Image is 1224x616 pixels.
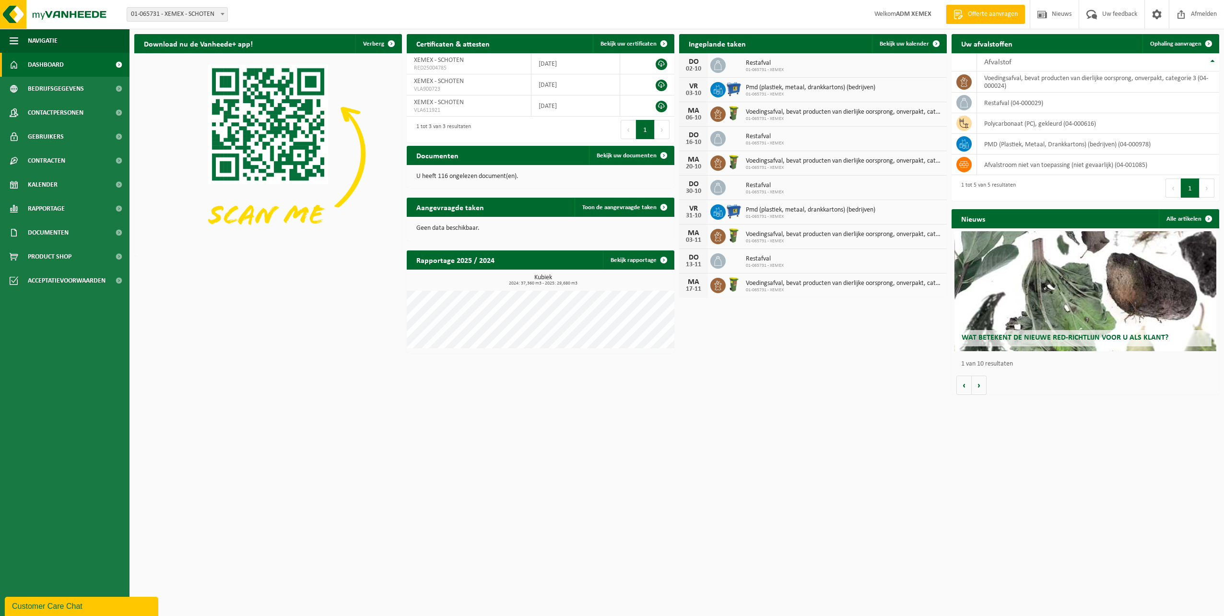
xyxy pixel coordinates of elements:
[531,74,620,95] td: [DATE]
[956,178,1016,199] div: 1 tot 5 van 5 resultaten
[746,238,942,244] span: 01-065731 - XEMEX
[684,156,703,164] div: MA
[407,250,504,269] h2: Rapportage 2025 / 2024
[977,154,1219,175] td: afvalstroom niet van toepassing (niet gevaarlijk) (04-001085)
[28,149,65,173] span: Contracten
[977,71,1219,93] td: voedingsafval, bevat producten van dierlijke oorsprong, onverpakt, categorie 3 (04-000024)
[597,153,657,159] span: Bekijk uw documenten
[684,83,703,90] div: VR
[684,237,703,244] div: 03-11
[684,66,703,72] div: 02-10
[28,125,64,149] span: Gebruikers
[531,95,620,117] td: [DATE]
[965,10,1020,19] span: Offerte aanvragen
[1165,178,1181,198] button: Previous
[1159,209,1218,228] a: Alle artikelen
[746,165,942,171] span: 01-065731 - XEMEX
[593,34,673,53] a: Bekijk uw certificaten
[746,84,875,92] span: Pmd (plastiek, metaal, drankkartons) (bedrijven)
[1181,178,1200,198] button: 1
[414,85,524,93] span: VLA900723
[412,119,471,140] div: 1 tot 3 van 3 resultaten
[746,255,784,263] span: Restafval
[684,131,703,139] div: DO
[746,214,875,220] span: 01-065731 - XEMEX
[134,34,262,53] h2: Download nu de Vanheede+ app!
[726,81,742,97] img: WB-0660-HPE-BE-01
[127,8,227,21] span: 01-065731 - XEMEX - SCHOTEN
[28,29,58,53] span: Navigatie
[746,141,784,146] span: 01-065731 - XEMEX
[872,34,946,53] a: Bekijk uw kalender
[977,93,1219,113] td: restafval (04-000029)
[28,173,58,197] span: Kalender
[726,203,742,219] img: WB-0660-HPE-BE-01
[684,139,703,146] div: 16-10
[684,213,703,219] div: 31-10
[28,269,106,293] span: Acceptatievoorwaarden
[746,133,784,141] span: Restafval
[746,206,875,214] span: Pmd (plastiek, metaal, drankkartons) (bedrijven)
[28,53,64,77] span: Dashboard
[28,77,84,101] span: Bedrijfsgegevens
[589,146,673,165] a: Bekijk uw documenten
[746,287,942,293] span: 01-065731 - XEMEX
[414,78,464,85] span: XEMEX - SCHOTEN
[582,204,657,211] span: Toon de aangevraagde taken
[684,180,703,188] div: DO
[952,209,995,228] h2: Nieuws
[621,120,636,139] button: Previous
[726,276,742,293] img: WB-0060-HPE-GN-50
[684,115,703,121] div: 06-10
[746,59,784,67] span: Restafval
[880,41,929,47] span: Bekijk uw kalender
[416,173,665,180] p: U heeft 116 ongelezen document(en).
[684,58,703,66] div: DO
[684,229,703,237] div: MA
[1142,34,1218,53] a: Ophaling aanvragen
[961,361,1214,367] p: 1 van 10 resultaten
[414,99,464,106] span: XEMEX - SCHOTEN
[636,120,655,139] button: 1
[679,34,755,53] h2: Ingeplande taken
[575,198,673,217] a: Toon de aangevraagde taken
[600,41,657,47] span: Bekijk uw certificaten
[407,198,494,216] h2: Aangevraagde taken
[726,154,742,170] img: WB-0060-HPE-GN-50
[684,205,703,213] div: VR
[956,376,972,395] button: Vorige
[746,92,875,97] span: 01-065731 - XEMEX
[414,64,524,72] span: RED25004785
[127,7,228,22] span: 01-065731 - XEMEX - SCHOTEN
[407,34,499,53] h2: Certificaten & attesten
[28,221,69,245] span: Documenten
[1200,178,1214,198] button: Next
[684,107,703,115] div: MA
[726,105,742,121] img: WB-0060-HPE-GN-50
[746,280,942,287] span: Voedingsafval, bevat producten van dierlijke oorsprong, onverpakt, categorie 3
[984,59,1012,66] span: Afvalstof
[412,281,674,286] span: 2024: 37,360 m3 - 2025: 29,680 m3
[1150,41,1201,47] span: Ophaling aanvragen
[414,107,524,114] span: VLA611921
[416,225,665,232] p: Geen data beschikbaar.
[972,376,987,395] button: Volgende
[407,146,468,165] h2: Documenten
[363,41,384,47] span: Verberg
[952,34,1022,53] h2: Uw afvalstoffen
[655,120,670,139] button: Next
[746,116,942,122] span: 01-065731 - XEMEX
[412,274,674,286] h3: Kubiek
[746,108,942,116] span: Voedingsafval, bevat producten van dierlijke oorsprong, onverpakt, categorie 3
[977,134,1219,154] td: PMD (Plastiek, Metaal, Drankkartons) (bedrijven) (04-000978)
[684,254,703,261] div: DO
[726,227,742,244] img: WB-0060-HPE-GN-50
[746,263,784,269] span: 01-065731 - XEMEX
[946,5,1025,24] a: Offerte aanvragen
[746,231,942,238] span: Voedingsafval, bevat producten van dierlijke oorsprong, onverpakt, categorie 3
[355,34,401,53] button: Verberg
[896,11,931,18] strong: ADM XEMEX
[134,53,402,254] img: Download de VHEPlus App
[684,261,703,268] div: 13-11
